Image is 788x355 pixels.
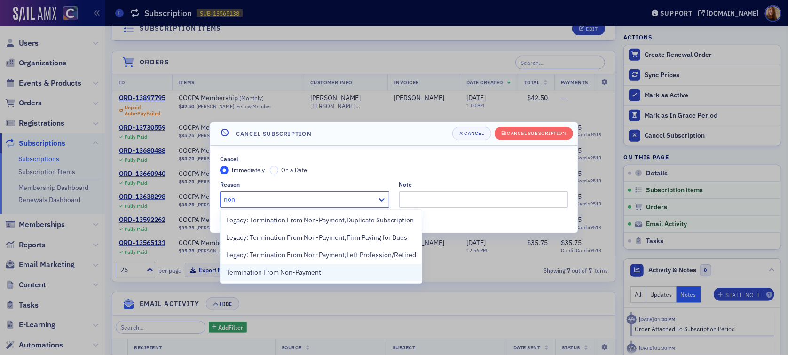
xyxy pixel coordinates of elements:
div: Reason [220,181,240,188]
div: Cancel [220,156,238,163]
h4: Cancel Subscription [236,129,312,138]
span: Legacy: Termination From Non-Payment,Left Profession/Retired [226,250,416,260]
button: Cancel Subscription [495,127,573,140]
span: Legacy: Termination From Non-Payment,Duplicate Subscription [226,215,414,225]
input: Immediately [220,166,229,174]
span: Legacy: Termination From Non-Payment,Firm Paying for Dues [226,233,407,243]
span: On a Date [282,166,307,174]
span: Termination From Non-Payment [226,268,321,277]
div: Cancel [465,131,484,136]
div: Note [399,181,412,188]
span: Immediately [232,166,265,174]
button: Cancel [452,127,491,140]
div: Cancel Subscription [507,131,566,136]
input: On a Date [270,166,278,174]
